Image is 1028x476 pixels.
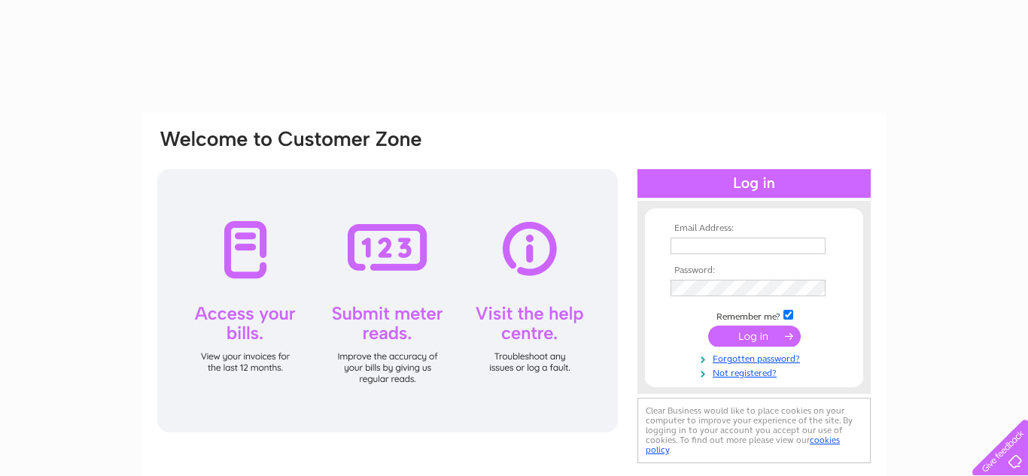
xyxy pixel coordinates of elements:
a: cookies policy [646,435,840,455]
a: Forgotten password? [671,350,841,365]
input: Submit [708,326,801,347]
th: Email Address: [667,223,841,234]
td: Remember me? [667,308,841,323]
th: Password: [667,265,841,276]
div: Clear Business would like to place cookies on your computer to improve your experience of the sit... [637,398,871,463]
a: Not registered? [671,365,841,379]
